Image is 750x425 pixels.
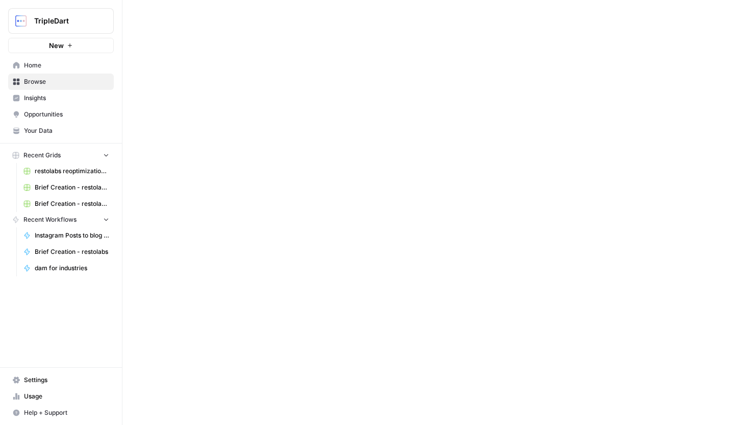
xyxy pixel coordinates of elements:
a: Home [8,57,114,74]
a: Settings [8,372,114,388]
a: Usage [8,388,114,405]
span: dam for industries [35,264,109,273]
span: Your Data [24,126,109,135]
span: Insights [24,93,109,103]
button: Recent Workflows [8,212,114,227]
a: Brief Creation - restolabs [19,244,114,260]
span: Usage [24,392,109,401]
a: Browse [8,74,114,90]
span: Instagram Posts to blog articles [35,231,109,240]
img: TripleDart Logo [12,12,30,30]
button: Workspace: TripleDart [8,8,114,34]
a: Instagram Posts to blog articles [19,227,114,244]
a: dam for industries [19,260,114,276]
span: Help + Support [24,408,109,417]
span: Brief Creation - restolabs [35,247,109,256]
a: Brief Creation - restolabs Grid [19,196,114,212]
span: Brief Creation - restolabs Grid [35,183,109,192]
span: TripleDart [34,16,96,26]
button: New [8,38,114,53]
a: Brief Creation - restolabs Grid [19,179,114,196]
span: Opportunities [24,110,109,119]
span: Brief Creation - restolabs Grid [35,199,109,208]
span: Home [24,61,109,70]
button: Help + Support [8,405,114,421]
span: restolabs reoptimizations aug [35,167,109,176]
a: Insights [8,90,114,106]
span: Recent Workflows [23,215,77,224]
span: Browse [24,77,109,86]
button: Recent Grids [8,148,114,163]
a: Opportunities [8,106,114,123]
a: restolabs reoptimizations aug [19,163,114,179]
span: New [49,40,64,51]
a: Your Data [8,123,114,139]
span: Settings [24,375,109,385]
span: Recent Grids [23,151,61,160]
